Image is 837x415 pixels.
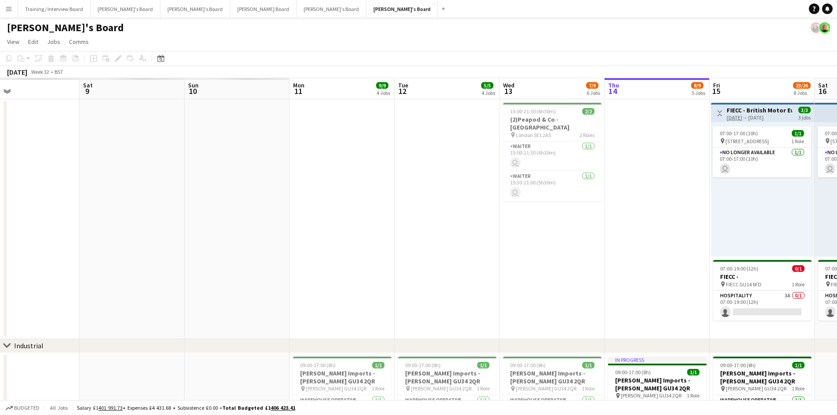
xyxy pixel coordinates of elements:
span: All jobs [48,404,69,411]
a: Comms [65,36,92,47]
tcxspan: Call 401 991.73 via 3CX [98,404,123,411]
div: Salary £1 + Expenses £4 431.68 + Subsistence £0.00 = [77,404,295,411]
tcxspan: Call 406 423.41 via 3CX [271,404,295,411]
app-user-avatar: Thomasina Dixon [811,22,821,33]
app-user-avatar: Nikoleta Gehfeld [819,22,830,33]
button: Training / Interview Board [18,0,91,18]
button: [PERSON_NAME]'s Board [160,0,230,18]
a: View [4,36,23,47]
button: [PERSON_NAME] Board [230,0,297,18]
h1: [PERSON_NAME]'s Board [7,21,124,34]
span: Comms [69,38,89,46]
span: Week 32 [29,69,51,75]
button: [PERSON_NAME]'s Board [297,0,366,18]
div: [DATE] [7,68,27,76]
button: [PERSON_NAME]'s Board [366,0,438,18]
a: Jobs [43,36,64,47]
span: View [7,38,19,46]
div: Industrial [14,341,43,350]
span: Budgeted [14,405,40,411]
div: BST [54,69,63,75]
a: Edit [25,36,42,47]
span: Edit [28,38,38,46]
button: Budgeted [4,403,41,413]
button: [PERSON_NAME]'s Board [91,0,160,18]
span: Jobs [47,38,60,46]
span: Total Budgeted £1 [222,404,295,411]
